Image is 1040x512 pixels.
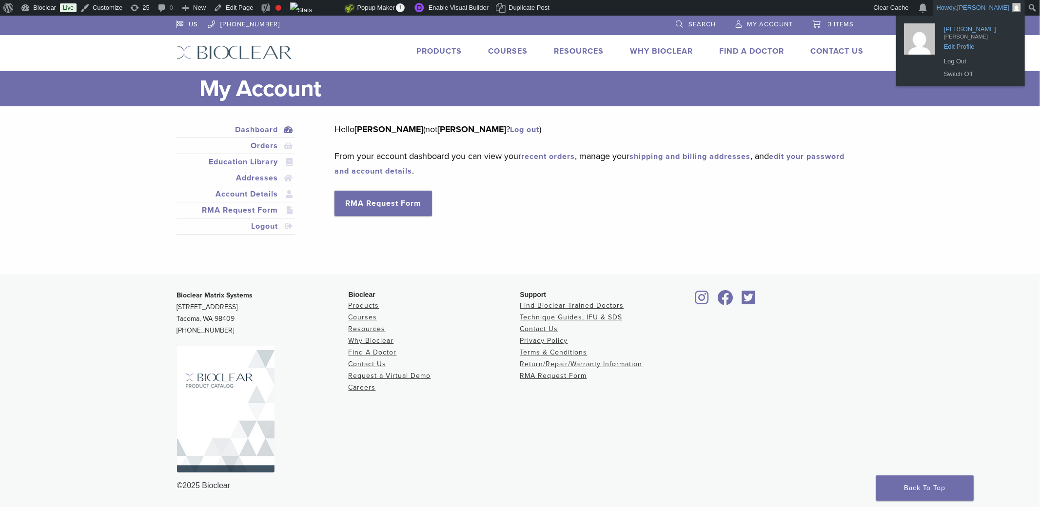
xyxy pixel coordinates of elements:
[939,68,1017,80] a: Switch Off
[828,20,854,28] span: 3 items
[720,46,785,56] a: Find A Doctor
[417,46,462,56] a: Products
[629,152,750,161] a: shipping and billing addresses
[349,383,376,392] a: Careers
[813,16,854,30] a: 3 items
[520,336,568,345] a: Privacy Policy
[520,301,624,310] a: Find Bioclear Trained Doctors
[177,480,863,492] div: ©2025 Bioclear
[334,149,849,178] p: From your account dashboard you can view your , manage your , and .
[60,3,77,12] a: Live
[334,122,849,137] p: Hello (not ? )
[349,313,377,321] a: Courses
[349,372,431,380] a: Request a Virtual Demo
[630,46,693,56] a: Why Bioclear
[177,290,349,336] p: [STREET_ADDRESS] Tacoma, WA 98409 [PHONE_NUMBER]
[957,4,1009,11] span: [PERSON_NAME]
[208,16,280,30] a: [PHONE_NUMBER]
[811,46,864,56] a: Contact Us
[521,152,575,161] a: recent orders
[177,291,253,299] strong: Bioclear Matrix Systems
[349,348,397,356] a: Find A Doctor
[554,46,604,56] a: Resources
[520,360,643,368] a: Return/Repair/Warranty Information
[349,291,375,298] span: Bioclear
[944,30,1012,39] span: [PERSON_NAME]
[896,16,1025,86] ul: Howdy, Tanya Copeman
[676,16,716,30] a: Search
[876,475,974,501] a: Back To Top
[736,16,793,30] a: My Account
[714,296,737,306] a: Bioclear
[944,39,1012,48] span: Edit Profile
[177,122,295,246] nav: Account pages
[520,313,623,321] a: Technique Guides, IFU & SDS
[177,45,292,59] img: Bioclear
[944,21,1012,30] span: [PERSON_NAME]
[275,5,281,11] div: Focus keyphrase not set
[396,3,405,12] span: 1
[349,301,379,310] a: Products
[692,296,712,306] a: Bioclear
[939,55,1017,68] a: Log Out
[200,71,864,106] h1: My Account
[290,2,345,14] img: Views over 48 hours. Click for more Jetpack Stats.
[520,372,587,380] a: RMA Request Form
[178,220,294,232] a: Logout
[739,296,759,306] a: Bioclear
[349,360,387,368] a: Contact Us
[178,172,294,184] a: Addresses
[520,325,558,333] a: Contact Us
[349,325,386,333] a: Resources
[178,156,294,168] a: Education Library
[349,336,394,345] a: Why Bioclear
[177,346,275,473] img: Bioclear
[178,124,294,136] a: Dashboard
[437,124,506,135] strong: [PERSON_NAME]
[520,348,588,356] a: Terms & Conditions
[689,20,716,28] span: Search
[489,46,528,56] a: Courses
[354,124,423,135] strong: [PERSON_NAME]
[747,20,793,28] span: My Account
[178,204,294,216] a: RMA Request Form
[510,125,539,135] a: Log out
[177,16,198,30] a: US
[178,188,294,200] a: Account Details
[178,140,294,152] a: Orders
[520,291,547,298] span: Support
[334,191,432,216] a: RMA Request Form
